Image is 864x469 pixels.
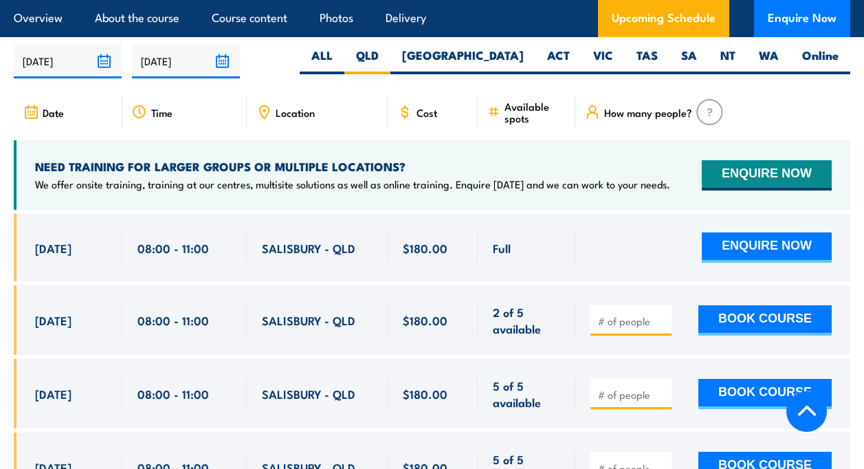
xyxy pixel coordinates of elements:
[403,312,447,328] span: $180.00
[262,240,355,256] span: SALISBURY - QLD
[598,314,667,328] input: # of people
[14,43,122,78] input: From date
[35,159,670,174] h4: NEED TRAINING FOR LARGER GROUPS OR MULTIPLE LOCATIONS?
[35,386,71,402] span: [DATE]
[137,240,209,256] span: 08:00 - 11:00
[604,107,692,118] span: How many people?
[702,232,832,263] button: ENQUIRE NOW
[535,47,581,74] label: ACT
[493,304,560,336] span: 2 of 5 available
[581,47,625,74] label: VIC
[262,312,355,328] span: SALISBURY - QLD
[698,379,832,409] button: BOOK COURSE
[403,240,447,256] span: $180.00
[300,47,344,74] label: ALL
[43,107,64,118] span: Date
[390,47,535,74] label: [GEOGRAPHIC_DATA]
[790,47,850,74] label: Online
[417,107,437,118] span: Cost
[35,177,670,191] p: We offer onsite training, training at our centres, multisite solutions as well as online training...
[505,100,566,124] span: Available spots
[669,47,709,74] label: SA
[137,386,209,402] span: 08:00 - 11:00
[276,107,315,118] span: Location
[151,107,173,118] span: Time
[747,47,790,74] label: WA
[35,312,71,328] span: [DATE]
[598,388,667,402] input: # of people
[403,386,447,402] span: $180.00
[493,240,511,256] span: Full
[132,43,240,78] input: To date
[625,47,669,74] label: TAS
[709,47,747,74] label: NT
[262,386,355,402] span: SALISBURY - QLD
[137,312,209,328] span: 08:00 - 11:00
[344,47,390,74] label: QLD
[702,160,832,190] button: ENQUIRE NOW
[493,378,560,410] span: 5 of 5 available
[698,305,832,336] button: BOOK COURSE
[35,240,71,256] span: [DATE]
